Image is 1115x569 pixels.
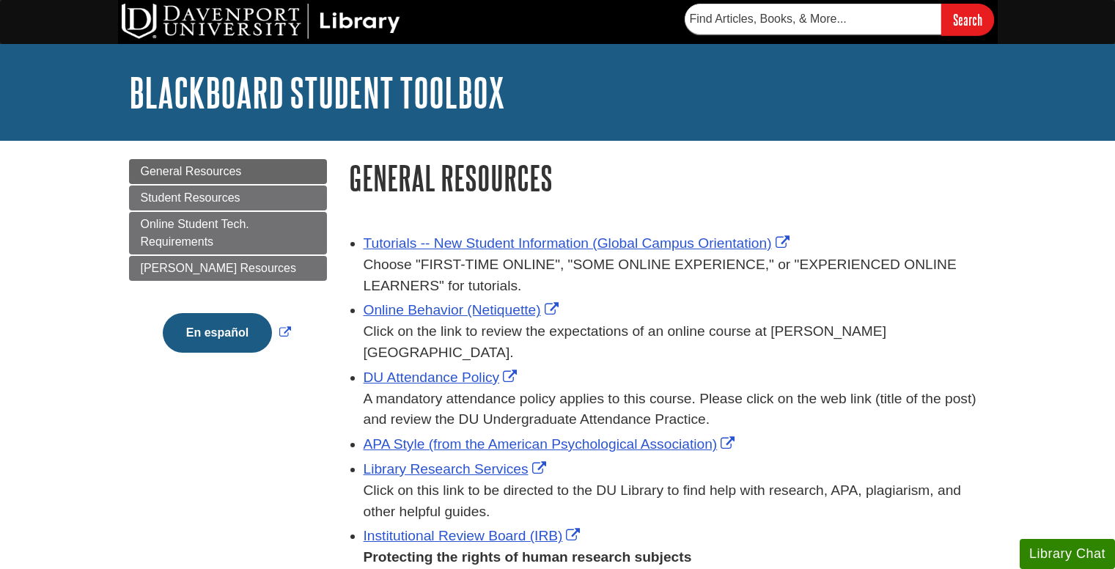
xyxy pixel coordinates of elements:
[141,165,242,177] span: General Resources
[685,4,994,35] form: Searches DU Library's articles, books, and more
[122,4,400,39] img: DU Library
[141,218,249,248] span: Online Student Tech. Requirements
[364,254,987,297] div: Choose "FIRST-TIME ONLINE", "SOME ONLINE EXPERIENCE," or "EXPERIENCED ONLINE LEARNERS" for tutori...
[159,326,295,339] a: Link opens in new window
[364,436,739,452] a: Link opens in new window
[129,212,327,254] a: Online Student Tech. Requirements
[941,4,994,35] input: Search
[364,549,692,565] strong: Protecting the rights of human research subjects
[163,313,272,353] button: En español
[364,321,987,364] div: Click on the link to review the expectations of an online course at [PERSON_NAME][GEOGRAPHIC_DATA].
[364,461,550,477] a: Link opens in new window
[1020,539,1115,569] button: Library Chat
[129,70,504,115] a: Blackboard Student Toolbox
[129,256,327,281] a: [PERSON_NAME] Resources
[141,262,297,274] span: [PERSON_NAME] Resources
[129,159,327,184] a: General Resources
[364,389,987,431] div: A mandatory attendance policy applies to this course. Please click on the web link (title of the ...
[364,302,562,317] a: Link opens in new window
[141,191,240,204] span: Student Resources
[364,480,987,523] div: Click on this link to be directed to the DU Library to find help with research, APA, plagiarism, ...
[364,528,584,543] a: Link opens in new window
[129,186,327,210] a: Student Resources
[349,159,987,197] h1: General Resources
[129,159,327,378] div: Guide Page Menu
[685,4,941,34] input: Find Articles, Books, & More...
[364,370,521,385] a: Link opens in new window
[364,235,793,251] a: Link opens in new window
